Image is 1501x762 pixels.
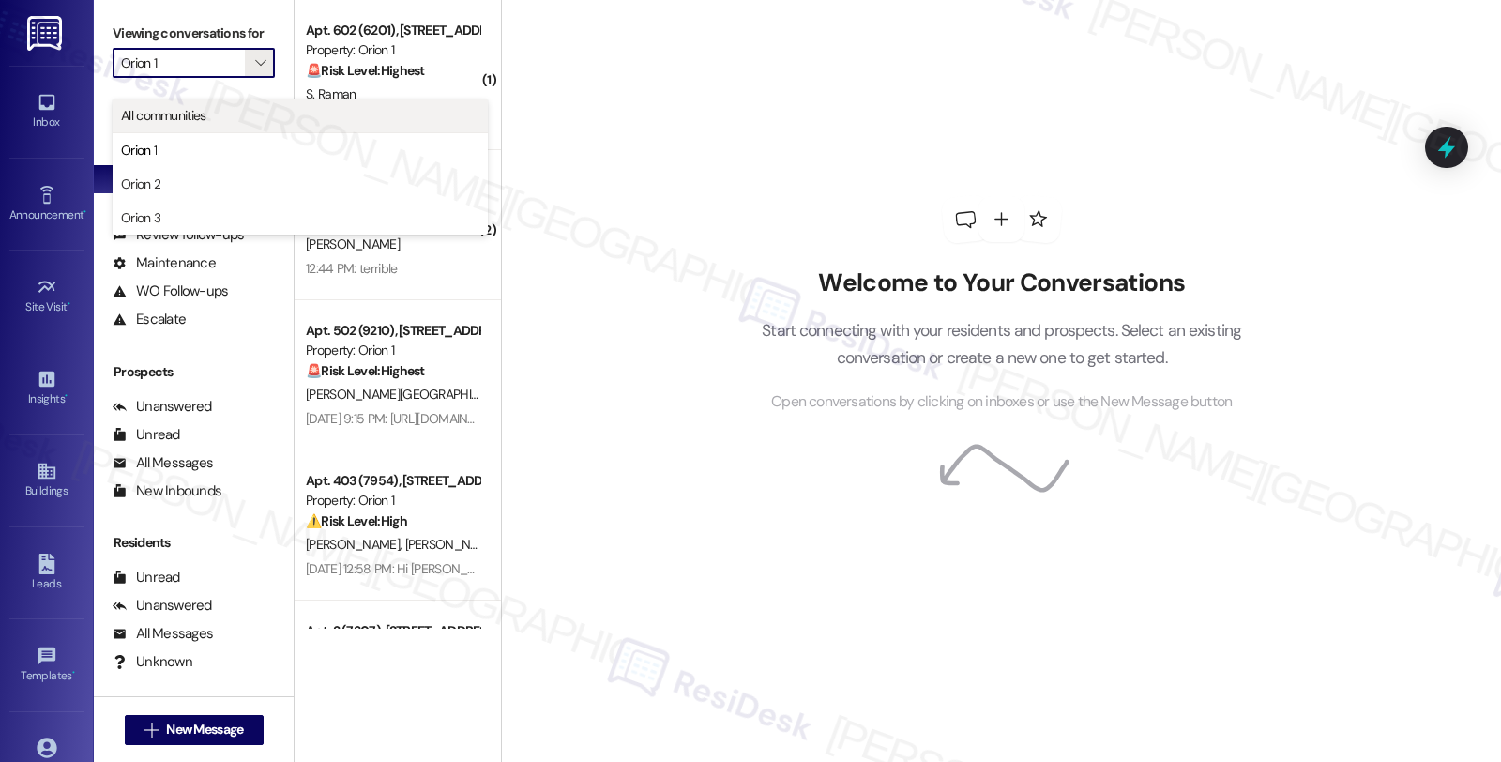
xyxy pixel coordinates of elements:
[306,341,479,360] div: Property: Orion 1
[9,548,84,599] a: Leads
[113,568,180,587] div: Unread
[113,596,212,616] div: Unanswered
[94,106,294,126] div: Prospects + Residents
[113,310,186,329] div: Escalate
[121,208,160,227] span: Orion 3
[113,481,221,501] div: New Inbounds
[306,362,425,379] strong: 🚨 Risk Level: Highest
[144,723,159,738] i: 
[113,225,244,245] div: Review follow-ups
[113,453,213,473] div: All Messages
[68,297,70,311] span: •
[306,621,479,641] div: Apt. 3 (7307), [STREET_ADDRESS]
[9,363,84,414] a: Insights •
[113,253,216,273] div: Maintenance
[166,720,243,739] span: New Message
[83,206,86,219] span: •
[113,652,192,672] div: Unknown
[27,16,66,51] img: ResiDesk Logo
[121,48,245,78] input: All communities
[306,491,479,511] div: Property: Orion 1
[306,21,479,40] div: Apt. 602 (6201), [STREET_ADDRESS]
[734,268,1270,298] h2: Welcome to Your Conversations
[306,260,397,277] div: 12:44 PM: terrible
[306,321,479,341] div: Apt. 502 (9210), [STREET_ADDRESS]
[113,19,275,48] label: Viewing conversations for
[405,536,499,553] span: [PERSON_NAME]
[113,425,180,445] div: Unread
[771,390,1232,414] span: Open conversations by clicking on inboxes or use the New Message button
[306,85,356,102] span: S. Raman
[306,386,519,403] span: [PERSON_NAME][GEOGRAPHIC_DATA]
[113,397,212,417] div: Unanswered
[306,512,407,529] strong: ⚠️ Risk Level: High
[306,62,425,79] strong: 🚨 Risk Level: Highest
[734,317,1270,371] p: Start connecting with your residents and prospects. Select an existing conversation or create a n...
[9,271,84,322] a: Site Visit •
[65,389,68,403] span: •
[306,536,405,553] span: [PERSON_NAME]
[121,106,206,125] span: All communities
[306,410,512,427] div: [DATE] 9:15 PM: [URL][DOMAIN_NAME]
[9,86,84,137] a: Inbox
[113,282,228,301] div: WO Follow-ups
[94,362,294,382] div: Prospects
[255,55,265,70] i: 
[94,533,294,553] div: Residents
[125,715,264,745] button: New Message
[306,236,400,252] span: [PERSON_NAME]
[113,624,213,644] div: All Messages
[9,640,84,691] a: Templates •
[306,471,479,491] div: Apt. 403 (7954), [STREET_ADDRESS]
[9,455,84,506] a: Buildings
[121,175,160,193] span: Orion 2
[121,141,157,160] span: Orion 1
[72,666,75,679] span: •
[306,40,479,60] div: Property: Orion 1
